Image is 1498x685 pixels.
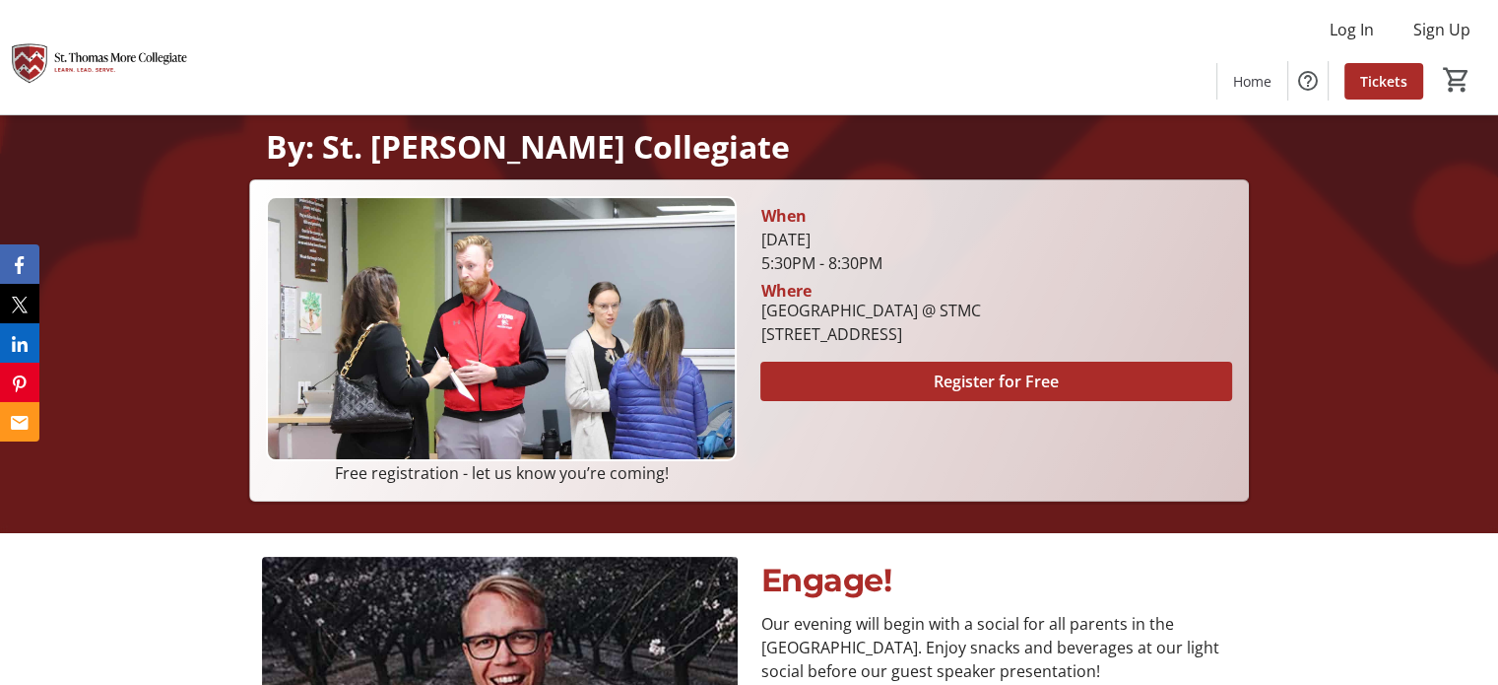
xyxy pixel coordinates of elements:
button: Help [1288,61,1328,101]
p: Engage! [761,557,1237,604]
p: Our evening will begin with a social for all parents in the [GEOGRAPHIC_DATA]. Enjoy snacks and b... [761,612,1237,683]
img: St. Thomas More Collegiate #2's Logo [12,8,187,106]
div: Where [760,283,811,299]
button: Sign Up [1398,14,1486,45]
span: Sign Up [1413,18,1470,41]
div: When [760,204,806,228]
button: Log In [1314,14,1390,45]
p: Free registration - let us know you’re coming! [266,461,737,485]
p: By: St. [PERSON_NAME] Collegiate [265,129,1232,164]
span: Home [1233,71,1271,92]
div: [DATE] 5:30PM - 8:30PM [760,228,1231,275]
a: Tickets [1344,63,1423,100]
button: Cart [1439,62,1474,98]
a: Home [1217,63,1287,100]
img: Campaign CTA Media Photo [266,196,737,461]
span: Tickets [1360,71,1407,92]
div: [STREET_ADDRESS] [760,322,980,346]
button: Register for Free [760,362,1231,401]
div: [GEOGRAPHIC_DATA] @ STMC [760,299,980,322]
span: Log In [1330,18,1374,41]
span: Register for Free [934,370,1059,393]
